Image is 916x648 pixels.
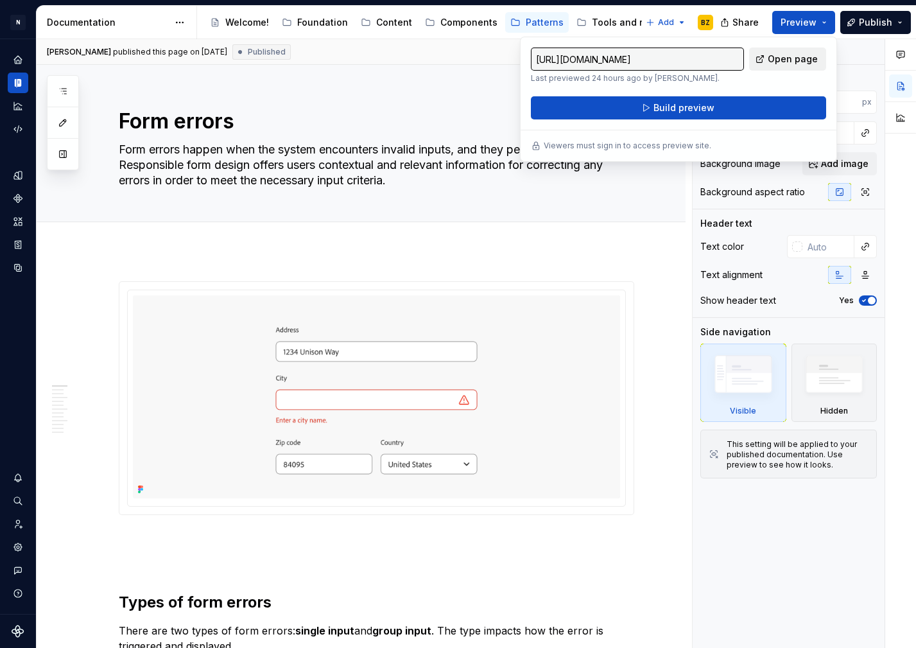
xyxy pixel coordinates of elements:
div: Tools and resources [592,16,684,29]
a: Assets [8,211,28,232]
div: published this page on [DATE] [113,47,227,57]
span: Published [248,47,286,57]
a: Design tokens [8,165,28,186]
a: Storybook stories [8,234,28,255]
input: Auto [802,235,854,258]
a: Documentation [8,73,28,93]
div: Foundation [297,16,348,29]
div: Page tree [205,10,639,35]
span: Preview [781,16,817,29]
div: Content [376,16,412,29]
div: Welcome! [225,16,269,29]
div: Text color [700,240,744,253]
span: Share [732,16,759,29]
a: Open page [749,48,826,71]
span: [PERSON_NAME] [47,47,111,57]
span: Publish [859,16,892,29]
strong: group input [372,624,431,637]
a: Analytics [8,96,28,116]
a: Components [8,188,28,209]
p: Viewers must sign in to access preview site. [544,141,711,151]
div: Visible [700,344,786,422]
div: Show header text [700,294,776,307]
a: Components [420,12,503,33]
button: N [3,8,33,36]
span: Open page [768,53,818,66]
button: Share [714,11,767,34]
button: Search ⌘K [8,491,28,511]
span: Add image [821,157,868,170]
button: Add [642,13,690,31]
span: Add [658,17,674,28]
div: BZ [701,17,710,28]
div: Header text [700,217,752,230]
button: Add image [802,152,877,175]
p: px [862,97,872,107]
a: Welcome! [205,12,274,33]
svg: Supernova Logo [12,625,24,638]
a: Tools and resources [571,12,689,33]
textarea: Form errors [116,106,632,137]
div: Patterns [526,16,564,29]
label: Yes [839,295,854,306]
button: Publish [840,11,911,34]
button: Preview [772,11,835,34]
a: Invite team [8,514,28,534]
p: Last previewed 24 hours ago by [PERSON_NAME]. [531,73,744,83]
div: Hidden [791,344,877,422]
button: Notifications [8,468,28,488]
div: N [10,15,26,30]
strong: single input [295,624,354,637]
button: Contact support [8,560,28,581]
textarea: Form errors happen when the system encounters invalid inputs, and they persist until resolved. Re... [116,139,632,191]
div: Hidden [820,406,848,416]
a: Settings [8,537,28,557]
div: Background aspect ratio [700,186,805,198]
a: Foundation [277,12,353,33]
a: Patterns [505,12,569,33]
div: Documentation [47,16,168,29]
div: Components [440,16,497,29]
input: Auto [813,91,862,114]
span: Build preview [653,101,714,114]
a: Data sources [8,258,28,278]
div: Background image [700,157,781,170]
h2: Types of form errors [119,592,634,613]
a: Code automation [8,119,28,139]
a: Content [356,12,417,33]
div: Side navigation [700,326,771,338]
div: Visible [730,406,756,416]
div: This setting will be applied to your published documentation. Use preview to see how it looks. [727,439,868,470]
button: Build preview [531,96,826,119]
div: Text alignment [700,268,763,281]
a: Home [8,49,28,70]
